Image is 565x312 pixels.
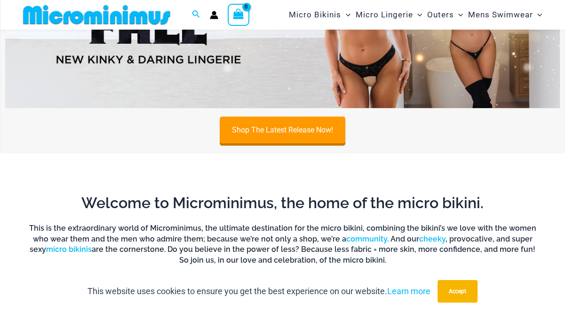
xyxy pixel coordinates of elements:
nav: Site Navigation [285,1,546,28]
a: Micro BikinisMenu ToggleMenu Toggle [286,3,353,27]
a: Shop The Latest Release Now! [220,117,345,143]
span: Outers [427,3,454,27]
a: community [346,234,387,243]
span: Micro Bikinis [289,3,341,27]
a: Learn more [387,286,430,296]
h6: This is the extraordinary world of Microminimus, the ultimate destination for the micro bikini, c... [26,223,539,265]
h2: Welcome to Microminimus, the home of the micro bikini. [26,193,539,213]
span: Menu Toggle [533,3,542,27]
span: Menu Toggle [341,3,350,27]
a: Micro LingerieMenu ToggleMenu Toggle [353,3,424,27]
span: Micro Lingerie [355,3,413,27]
a: View Shopping Cart, empty [228,4,249,25]
a: Search icon link [192,9,200,21]
a: OutersMenu ToggleMenu Toggle [424,3,465,27]
span: Mens Swimwear [468,3,533,27]
p: This website uses cookies to ensure you get the best experience on our website. [88,284,430,298]
span: Menu Toggle [454,3,463,27]
img: MM SHOP LOGO FLAT [19,4,174,25]
a: cheeky [419,234,446,243]
span: Menu Toggle [413,3,422,27]
a: Mens SwimwearMenu ToggleMenu Toggle [465,3,544,27]
a: Account icon link [210,11,218,19]
button: Accept [438,280,477,303]
a: micro bikinis [46,245,92,254]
